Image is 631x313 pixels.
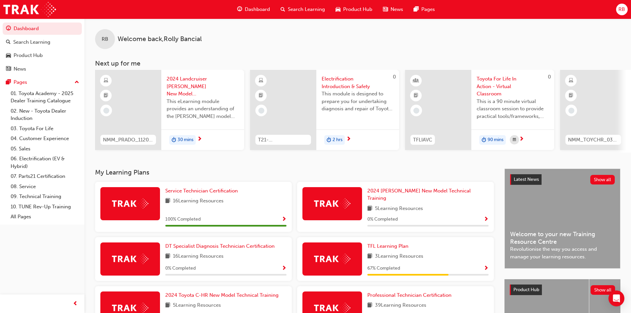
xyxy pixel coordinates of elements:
span: 3 Learning Resources [375,252,423,261]
span: This module is designed to prepare you for undertaking diagnosis and repair of Toyota & Lexus Ele... [322,90,394,113]
span: learningResourceType_ELEARNING-icon [569,77,573,85]
span: TFLIAVC [413,136,432,144]
span: Welcome back , Rolly Bancial [118,35,202,43]
a: Product HubShow all [510,285,615,295]
div: Open Intercom Messenger [608,290,624,306]
span: 39 Learning Resources [375,301,426,310]
span: learningRecordVerb_NONE-icon [413,108,419,114]
span: next-icon [197,136,202,142]
a: search-iconSearch Learning [275,3,330,16]
span: Welcome to your new Training Resource Centre [510,231,615,245]
span: duration-icon [482,136,486,144]
span: NMM_PRADO_112024_MODULE_1 [103,136,153,144]
span: next-icon [346,136,351,142]
a: Latest NewsShow allWelcome to your new Training Resource CentreRevolutionise the way you access a... [504,169,620,269]
span: calendar-icon [513,136,516,144]
a: All Pages [8,212,82,222]
a: 10. TUNE Rev-Up Training [8,202,82,212]
button: Show Progress [282,215,287,224]
a: News [3,63,82,75]
span: booktick-icon [104,91,108,100]
span: guage-icon [6,26,11,32]
a: 05. Sales [8,144,82,154]
span: learningResourceType_INSTRUCTOR_LED-icon [414,77,418,85]
span: 0 % Completed [165,265,196,272]
span: Latest News [514,177,539,182]
a: 0T21-FOD_HVIS_PREREQElectrification Introduction & SafetyThis module is designed to prepare you f... [250,70,399,150]
span: Show Progress [282,217,287,223]
span: car-icon [6,53,11,59]
a: pages-iconPages [408,3,440,16]
a: news-iconNews [378,3,408,16]
h3: Next up for me [84,60,631,67]
span: Revolutionise the way you access and manage your learning resources. [510,245,615,260]
button: DashboardSearch LearningProduct HubNews [3,21,82,76]
span: book-icon [367,301,372,310]
span: Professional Technician Certification [367,292,451,298]
div: News [14,65,26,73]
a: Search Learning [3,36,82,48]
span: pages-icon [6,79,11,85]
span: pages-icon [414,5,419,14]
span: 2024 [PERSON_NAME] New Model Technical Training [367,188,471,201]
a: Professional Technician Certification [367,291,454,299]
span: guage-icon [237,5,242,14]
a: Service Technician Certification [165,187,240,195]
span: book-icon [165,301,170,310]
button: Show all [590,175,615,184]
span: 67 % Completed [367,265,400,272]
a: TFL Learning Plan [367,242,411,250]
a: 2024 Toyota C-HR New Model Technical Training [165,291,281,299]
span: learningResourceType_ELEARNING-icon [104,77,108,85]
div: Pages [14,78,27,86]
span: Pages [421,6,435,13]
span: Electrification Introduction & Safety [322,75,394,90]
span: 0 % Completed [367,216,398,223]
a: 0TFLIAVCToyota For Life In Action - Virtual ClassroomThis is a 90 minute virtual classroom sessio... [405,70,554,150]
a: Dashboard [3,23,82,35]
img: Trak [112,303,148,313]
a: 01. Toyota Academy - 2025 Dealer Training Catalogue [8,88,82,106]
img: Trak [112,198,148,209]
span: RB [102,35,108,43]
a: car-iconProduct Hub [330,3,378,16]
button: Show Progress [484,264,489,273]
a: Product Hub [3,49,82,62]
div: Search Learning [13,38,50,46]
h3: My Learning Plans [95,169,494,176]
span: booktick-icon [569,91,573,100]
a: DT Specialist Diagnosis Technician Certification [165,242,277,250]
span: 5 Learning Resources [375,205,423,213]
span: duration-icon [327,136,331,144]
a: 08. Service [8,182,82,192]
span: 2024 Toyota C-HR New Model Technical Training [165,292,279,298]
a: 03. Toyota For Life [8,124,82,134]
span: learningResourceType_ELEARNING-icon [259,77,263,85]
span: NMM_TOYCHR_032024_MODULE_1 [568,136,618,144]
span: next-icon [519,136,524,142]
a: NMM_PRADO_112024_MODULE_12024 Landcruiser [PERSON_NAME] New Model Mechanisms - Model Outline 1Thi... [95,70,244,150]
span: Dashboard [245,6,270,13]
span: search-icon [281,5,285,14]
span: learningRecordVerb_NONE-icon [258,108,264,114]
button: RB [616,4,628,15]
button: Show Progress [282,264,287,273]
div: Product Hub [14,52,43,59]
span: Product Hub [343,6,372,13]
span: 0 [393,74,396,80]
a: 07. Parts21 Certification [8,171,82,182]
img: Trak [3,2,56,17]
span: book-icon [165,197,170,205]
button: Pages [3,76,82,88]
a: 2024 [PERSON_NAME] New Model Technical Training [367,187,489,202]
a: 02. New - Toyota Dealer Induction [8,106,82,124]
span: news-icon [383,5,388,14]
span: 30 mins [178,136,193,144]
span: Product Hub [513,287,539,292]
span: learningRecordVerb_NONE-icon [103,108,109,114]
span: RB [618,6,625,13]
span: 16 Learning Resources [173,252,224,261]
span: 2 hrs [333,136,342,144]
span: Show Progress [282,266,287,272]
